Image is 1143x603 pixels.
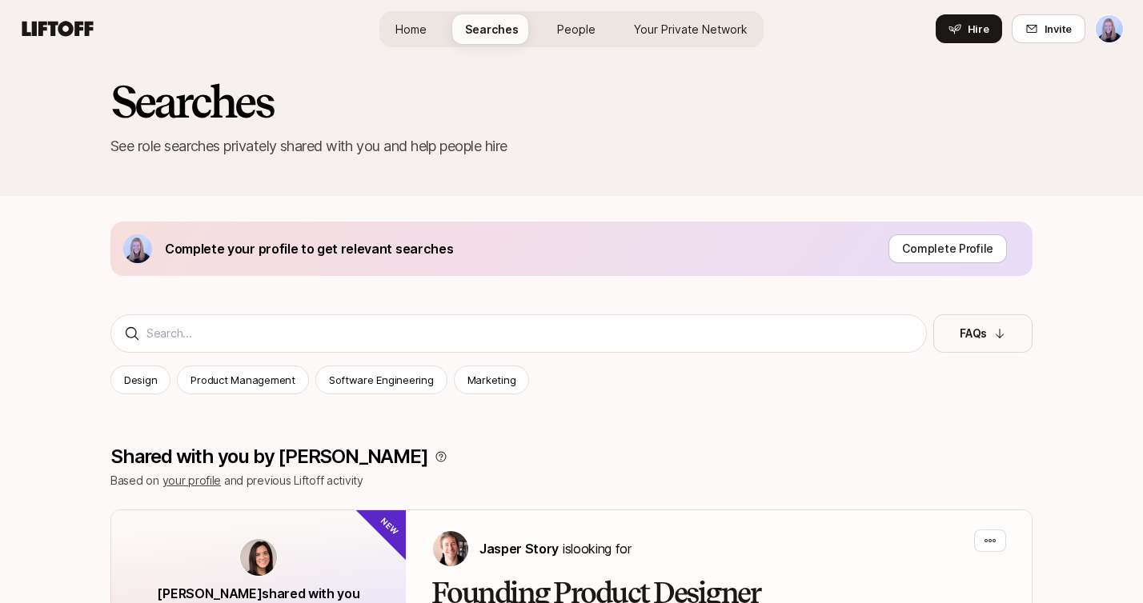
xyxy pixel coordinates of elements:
img: 7587ecde_f9af_4b85_b450_9774d0dab811.jpg [123,234,152,263]
input: Search... [146,324,913,343]
span: People [557,21,596,38]
p: FAQs [960,324,987,343]
span: Invite [1045,21,1072,37]
p: Based on and previous Liftoff activity [110,471,1033,490]
a: Your Private Network [621,14,760,44]
span: Hire [968,21,989,37]
button: FAQs [933,314,1033,353]
button: Hire [936,14,1002,43]
span: Jasper Story [479,541,559,557]
a: Searches [452,14,531,44]
p: Marketing [467,372,516,388]
span: Searches [465,21,519,38]
p: Software Engineering [329,372,434,388]
p: Product Management [190,372,295,388]
a: Home [383,14,439,44]
a: People [544,14,608,44]
img: Gentian Edwards [1096,15,1123,42]
p: See role searches privately shared with you and help people hire [110,135,1033,158]
img: avatar-url [240,539,277,576]
p: Complete your profile to get relevant searches [165,238,453,259]
button: Invite [1012,14,1085,43]
button: Gentian Edwards [1095,14,1124,43]
div: New [354,483,433,562]
span: Home [395,21,427,38]
p: Design [124,372,157,388]
p: Shared with you by [PERSON_NAME] [110,445,428,468]
h2: Searches [110,78,1033,126]
img: Jasper Story [433,531,468,566]
a: your profile [162,473,222,487]
button: Complete Profile [888,234,1007,263]
p: Complete Profile [902,239,993,258]
span: Your Private Network [634,21,748,38]
p: is looking for [479,538,632,559]
span: [PERSON_NAME] shared with you [157,585,359,601]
